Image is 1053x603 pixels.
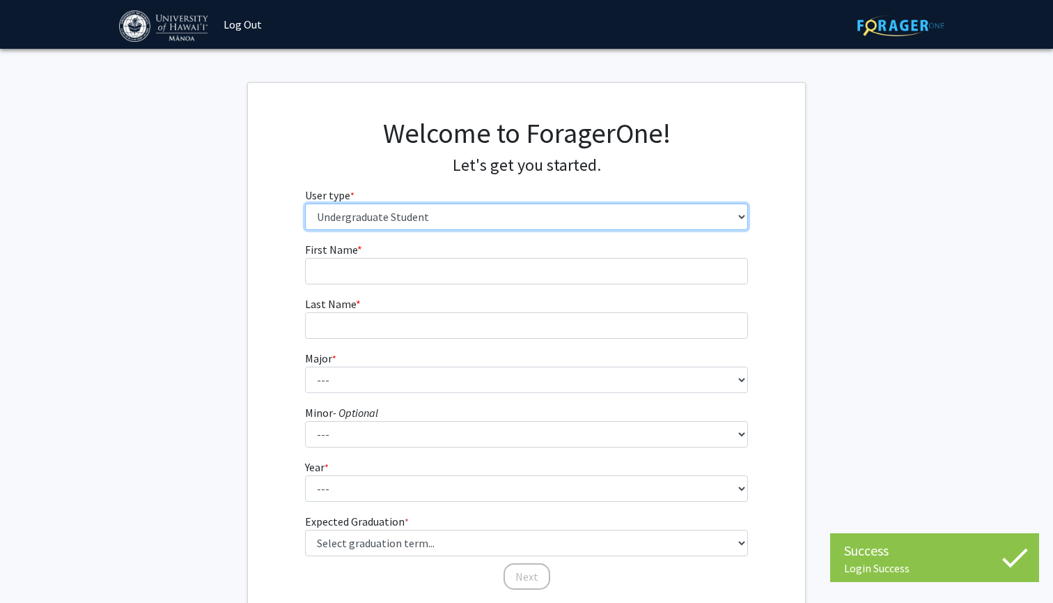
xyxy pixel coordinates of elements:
img: ForagerOne Logo [857,15,944,36]
span: First Name [305,243,357,257]
div: Login Success [844,561,1025,575]
h4: Let's get you started. [305,155,749,176]
img: University of Hawaiʻi at Mānoa Logo [119,10,211,42]
span: Last Name [305,297,356,311]
label: User type [305,187,354,204]
i: - Optional [333,406,378,420]
div: Success [844,540,1025,561]
label: Major [305,350,336,367]
label: Expected Graduation [305,513,409,530]
button: Next [504,563,550,590]
label: Minor [305,404,378,421]
h1: Welcome to ForagerOne! [305,116,749,150]
label: Year [305,459,329,475]
iframe: Chat [10,540,59,593]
